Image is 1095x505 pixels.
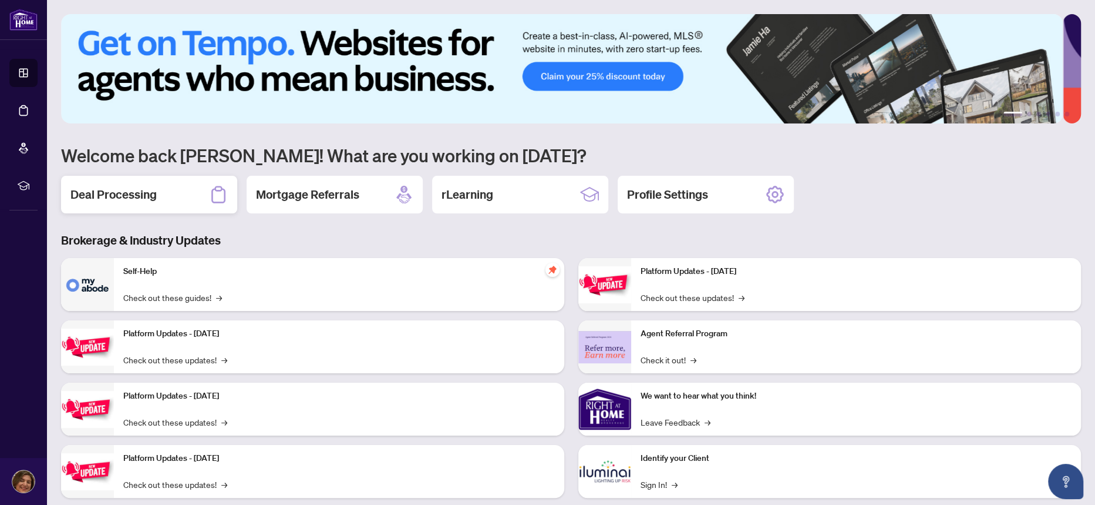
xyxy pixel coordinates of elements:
[123,478,227,491] a: Check out these updates!→
[1036,112,1041,116] button: 3
[123,390,555,403] p: Platform Updates - [DATE]
[256,186,359,203] h2: Mortgage Referrals
[578,331,631,363] img: Agent Referral Program
[123,452,555,465] p: Platform Updates - [DATE]
[1027,112,1032,116] button: 2
[61,14,1063,123] img: Slide 0
[61,232,1081,249] h3: Brokerage & Industry Updates
[641,353,696,366] a: Check it out!→
[641,416,710,429] a: Leave Feedback→
[641,452,1072,465] p: Identify your Client
[61,258,114,311] img: Self-Help
[1003,112,1022,116] button: 1
[578,383,631,436] img: We want to hear what you think!
[641,265,1072,278] p: Platform Updates - [DATE]
[61,329,114,366] img: Platform Updates - September 16, 2025
[627,186,708,203] h2: Profile Settings
[123,265,555,278] p: Self-Help
[123,291,222,304] a: Check out these guides!→
[221,353,227,366] span: →
[641,327,1072,340] p: Agent Referral Program
[123,327,555,340] p: Platform Updates - [DATE]
[1064,112,1069,116] button: 6
[1055,112,1060,116] button: 5
[672,478,678,491] span: →
[690,353,696,366] span: →
[61,144,1081,166] h1: Welcome back [PERSON_NAME]! What are you working on [DATE]?
[578,266,631,303] img: Platform Updates - June 23, 2025
[705,416,710,429] span: →
[61,453,114,490] img: Platform Updates - July 8, 2025
[578,445,631,498] img: Identify your Client
[739,291,744,304] span: →
[123,416,227,429] a: Check out these updates!→
[545,263,560,277] span: pushpin
[442,186,493,203] h2: rLearning
[216,291,222,304] span: →
[61,391,114,428] img: Platform Updates - July 21, 2025
[641,390,1072,403] p: We want to hear what you think!
[1046,112,1050,116] button: 4
[12,470,35,493] img: Profile Icon
[221,416,227,429] span: →
[1048,464,1083,499] button: Open asap
[641,478,678,491] a: Sign In!→
[123,353,227,366] a: Check out these updates!→
[70,186,157,203] h2: Deal Processing
[9,9,38,31] img: logo
[221,478,227,491] span: →
[641,291,744,304] a: Check out these updates!→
